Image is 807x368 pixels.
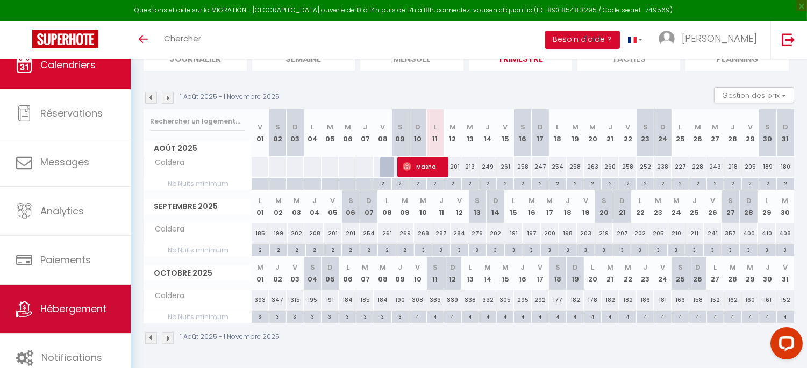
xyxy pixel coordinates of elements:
[292,122,298,132] abbr: D
[487,190,505,223] th: 14
[741,257,759,290] th: 29
[305,190,324,223] th: 04
[514,257,532,290] th: 16
[415,244,432,255] div: 3
[706,157,724,177] div: 243
[514,178,531,188] div: 2
[462,178,479,188] div: 2
[556,122,559,132] abbr: L
[532,157,549,177] div: 247
[449,122,456,132] abbr: M
[523,190,541,223] th: 16
[654,157,672,177] div: 238
[426,109,444,157] th: 11
[742,178,759,188] div: 2
[391,109,409,157] th: 09
[468,190,487,223] th: 13
[704,190,722,223] th: 26
[722,190,740,223] th: 27
[461,157,479,177] div: 213
[489,5,534,15] a: en cliquant ici
[682,32,757,45] span: [PERSON_NAME]
[409,178,426,188] div: 2
[619,196,625,206] abbr: D
[479,109,497,157] th: 14
[776,157,794,177] div: 180
[602,178,619,188] div: 2
[469,262,472,272] abbr: L
[746,196,752,206] abbr: D
[567,157,584,177] div: 258
[572,122,579,132] abbr: M
[724,178,741,188] div: 2
[40,204,84,218] span: Analytics
[40,155,89,169] span: Messages
[461,109,479,157] th: 13
[714,87,794,103] button: Gestion des prix
[305,223,324,243] div: 208
[392,178,409,188] div: 2
[704,223,722,243] div: 241
[595,244,613,255] div: 3
[659,31,675,47] img: ...
[292,262,297,272] abbr: V
[549,257,567,290] th: 18
[523,223,541,243] div: 197
[40,58,96,71] span: Calendriers
[40,302,106,315] span: Hébergement
[374,178,391,188] div: 2
[637,109,654,157] th: 23
[258,122,262,132] abbr: V
[451,244,468,255] div: 3
[330,196,335,206] abbr: V
[724,109,742,157] th: 28
[479,178,496,188] div: 2
[327,122,333,132] abbr: M
[783,122,788,132] abbr: D
[706,109,724,157] th: 27
[631,223,649,243] div: 202
[728,196,733,206] abbr: S
[288,223,306,243] div: 202
[758,190,776,223] th: 29
[414,223,432,243] div: 268
[324,190,342,223] th: 05
[637,178,654,188] div: 2
[602,109,619,157] th: 21
[150,112,245,131] input: Rechercher un logement...
[782,33,795,46] img: logout
[322,109,339,157] th: 05
[759,157,777,177] div: 189
[547,196,553,206] abbr: M
[269,190,288,223] th: 02
[689,178,706,188] div: 2
[391,257,409,290] th: 09
[577,223,595,243] div: 203
[685,190,704,223] th: 25
[339,109,356,157] th: 06
[685,244,703,255] div: 3
[722,244,740,255] div: 3
[625,122,630,132] abbr: V
[444,109,462,157] th: 12
[577,244,595,255] div: 3
[40,253,91,266] span: Paiements
[504,223,523,243] div: 191
[532,178,549,188] div: 2
[502,262,509,272] abbr: M
[567,257,584,290] th: 19
[692,196,697,206] abbr: J
[409,109,427,157] th: 10
[496,109,514,157] th: 15
[782,196,788,206] abbr: M
[360,223,378,243] div: 254
[706,257,724,290] th: 27
[504,190,523,223] th: 15
[584,178,602,188] div: 2
[380,122,385,132] abbr: V
[520,122,525,132] abbr: S
[378,190,396,223] th: 08
[380,262,386,272] abbr: M
[374,109,391,157] th: 08
[619,257,637,290] th: 22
